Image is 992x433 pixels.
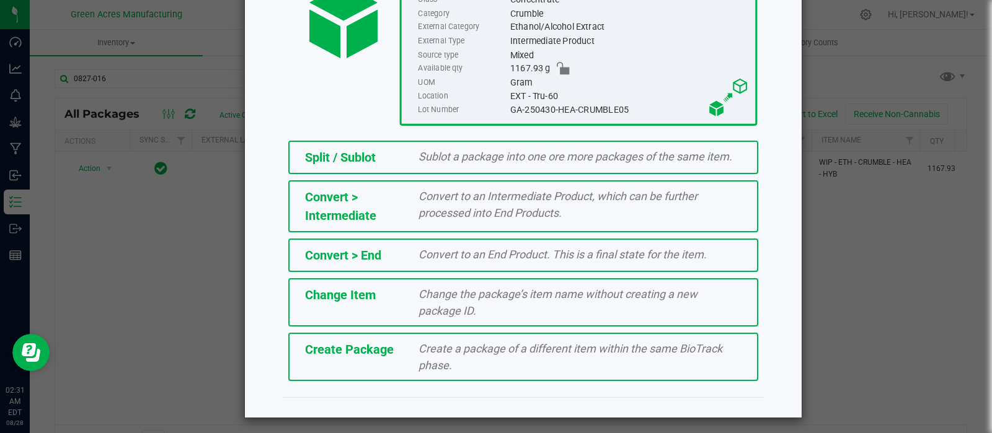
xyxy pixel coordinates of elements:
span: Sublot a package into one ore more packages of the same item. [418,150,732,163]
span: Convert to an End Product. This is a final state for the item. [418,248,707,261]
span: Change the package’s item name without creating a new package ID. [418,287,697,317]
label: UOM [418,76,507,89]
div: Crumble [510,7,748,20]
div: Mixed [510,48,748,62]
span: Split / Sublot [305,150,376,165]
label: Lot Number [418,103,507,116]
div: Intermediate Product [510,34,748,48]
label: External Type [418,34,507,48]
span: Create a package of a different item within the same BioTrack phase. [418,342,722,372]
div: Ethanol/Alcohol Extract [510,20,748,34]
label: External Category [418,20,507,34]
label: Source type [418,48,507,62]
label: Available qty [418,62,507,76]
span: Convert to an Intermediate Product, which can be further processed into End Products. [418,190,697,219]
div: EXT - Tru-60 [510,89,748,103]
span: Change Item [305,287,376,302]
span: Convert > End [305,248,381,263]
span: Convert > Intermediate [305,190,376,223]
div: Gram [510,76,748,89]
label: Location [418,89,507,103]
iframe: Resource center [12,334,50,371]
div: GA-250430-HEA-CRUMBLE05 [510,103,748,116]
span: 1167.93 g [510,62,550,76]
span: Create Package [305,342,394,357]
label: Category [418,7,507,20]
